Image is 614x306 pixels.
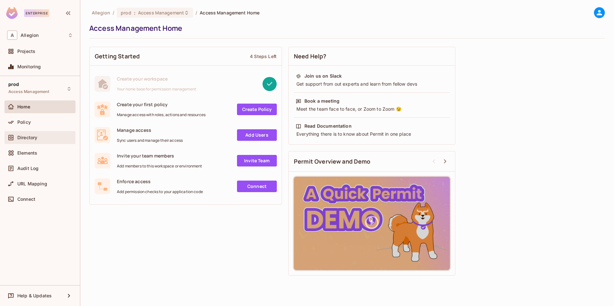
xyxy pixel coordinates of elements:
div: Enterprise [24,9,49,17]
span: Directory [17,135,37,140]
span: Manage access [117,127,183,133]
span: Add permission checks to your application code [117,189,203,194]
li: / [113,10,114,16]
span: Add members to this workspace or environment [117,164,202,169]
div: 4 Steps Left [250,53,276,59]
a: Add Users [237,129,277,141]
span: Access Management [138,10,184,16]
span: Elements [17,150,37,156]
a: Connect [237,181,277,192]
span: the active workspace [92,10,110,16]
div: Access Management Home [89,23,602,33]
span: Getting Started [95,52,140,60]
span: Home [17,104,31,109]
span: Access Management [8,89,49,94]
span: Connect [17,197,35,202]
span: prod [121,10,131,16]
div: Get support from out experts and learn from fellow devs [296,81,448,87]
div: Meet the team face to face, or Zoom to Zoom 😉 [296,106,448,112]
span: prod [8,82,19,87]
span: Your home base for permission management [117,87,196,92]
span: Help & Updates [17,293,52,298]
div: Read Documentation [304,123,352,129]
span: Access Management Home [200,10,259,16]
li: / [196,10,197,16]
div: Book a meeting [304,98,339,104]
span: Monitoring [17,64,41,69]
span: URL Mapping [17,181,47,186]
img: SReyMgAAAABJRU5ErkJggg== [6,7,18,19]
span: Need Help? [294,52,327,60]
div: Everything there is to know about Permit in one place [296,131,448,137]
span: Create your first policy [117,101,206,107]
a: Create Policy [237,104,277,115]
span: : [134,10,136,15]
span: Invite your team members [117,153,202,159]
span: Manage access with roles, actions and resources [117,112,206,117]
span: Create your workspace [117,76,196,82]
span: Audit Log [17,166,39,171]
span: Enforce access [117,178,203,184]
span: Policy [17,120,31,125]
span: Projects [17,49,35,54]
a: Invite Team [237,155,277,166]
span: Sync users and manage their access [117,138,183,143]
span: Permit Overview and Demo [294,157,371,166]
span: Workspace: Allegion [21,33,39,38]
div: Join us on Slack [304,73,342,79]
span: A [7,30,17,40]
